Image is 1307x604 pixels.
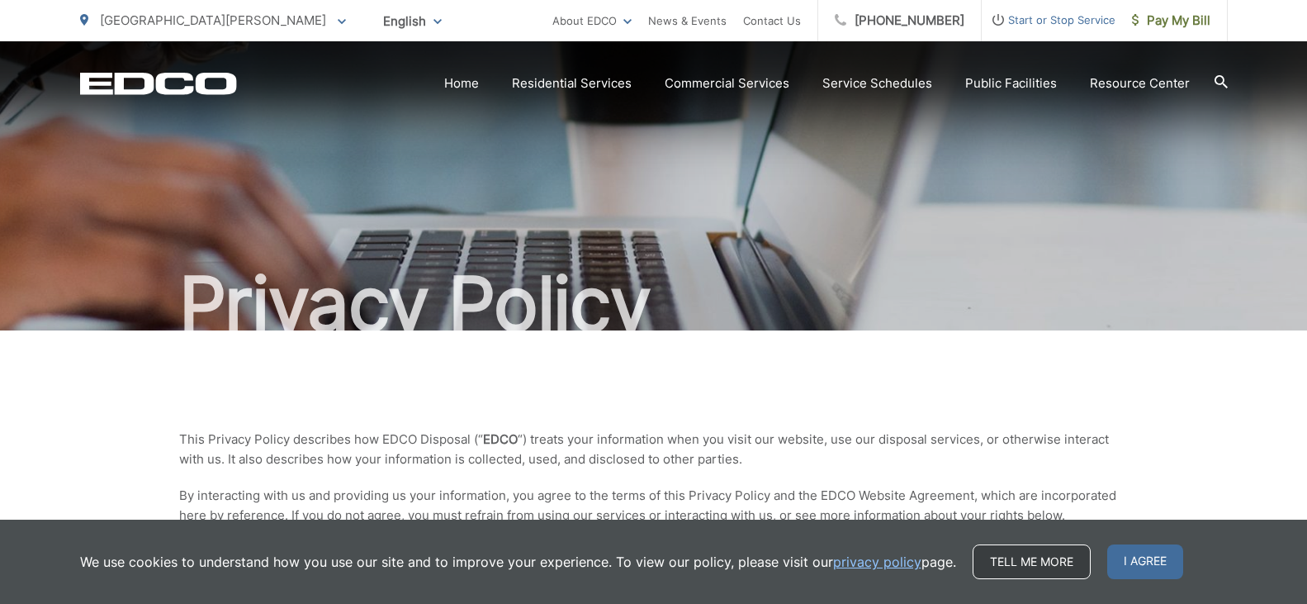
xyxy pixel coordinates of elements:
[833,552,921,572] a: privacy policy
[822,74,932,93] a: Service Schedules
[444,74,479,93] a: Home
[80,263,1228,345] h1: Privacy Policy
[371,7,454,36] span: English
[973,545,1091,579] a: Tell me more
[179,486,1129,526] p: By interacting with us and providing us your information, you agree to the terms of this Privacy ...
[743,11,801,31] a: Contact Us
[512,74,632,93] a: Residential Services
[648,11,727,31] a: News & Events
[552,11,632,31] a: About EDCO
[100,12,326,28] span: [GEOGRAPHIC_DATA][PERSON_NAME]
[80,72,237,95] a: EDCD logo. Return to the homepage.
[80,552,956,572] p: We use cookies to understand how you use our site and to improve your experience. To view our pol...
[1107,545,1183,579] span: I agree
[483,431,518,447] strong: EDCO
[1132,11,1210,31] span: Pay My Bill
[965,74,1057,93] a: Public Facilities
[665,74,789,93] a: Commercial Services
[1090,74,1190,93] a: Resource Center
[179,430,1129,469] p: This Privacy Policy describes how EDCO Disposal (“ “) treats your information when you visit our ...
